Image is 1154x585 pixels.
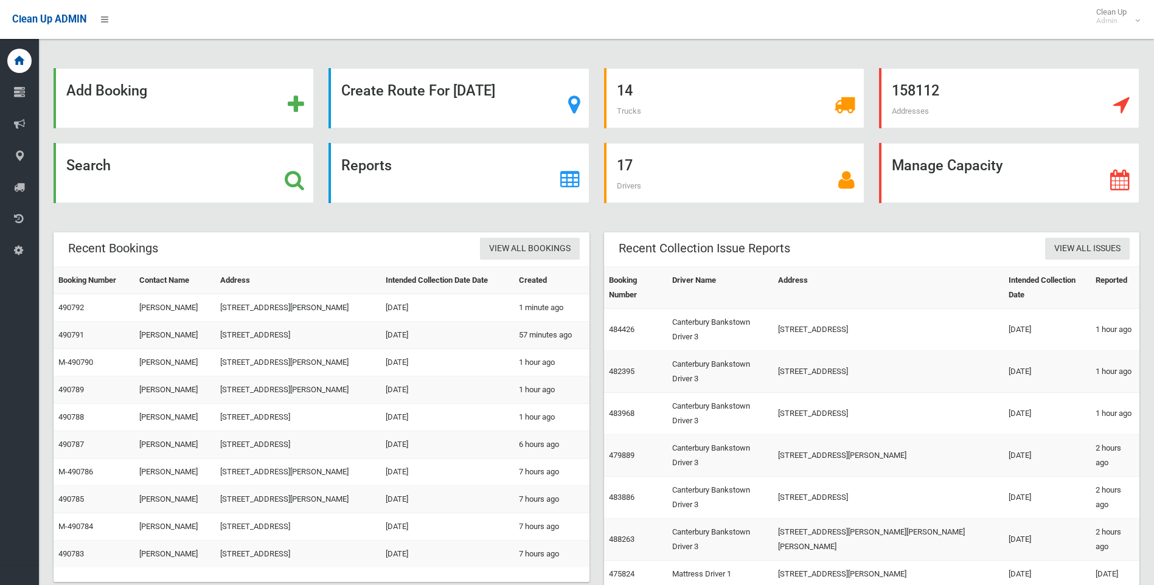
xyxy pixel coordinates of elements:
[480,238,580,260] a: View All Bookings
[1091,519,1139,561] td: 2 hours ago
[58,330,84,339] a: 490791
[617,157,633,174] strong: 17
[514,541,589,568] td: 7 hours ago
[1091,309,1139,351] td: 1 hour ago
[134,486,216,513] td: [PERSON_NAME]
[381,404,515,431] td: [DATE]
[381,376,515,404] td: [DATE]
[215,486,380,513] td: [STREET_ADDRESS][PERSON_NAME]
[58,522,93,531] a: M-490784
[134,404,216,431] td: [PERSON_NAME]
[1004,309,1091,351] td: [DATE]
[1004,393,1091,435] td: [DATE]
[341,82,495,99] strong: Create Route For [DATE]
[604,237,805,260] header: Recent Collection Issue Reports
[609,569,634,578] a: 475824
[667,435,774,477] td: Canterbury Bankstown Driver 3
[667,393,774,435] td: Canterbury Bankstown Driver 3
[514,349,589,376] td: 1 hour ago
[381,541,515,568] td: [DATE]
[66,82,147,99] strong: Add Booking
[773,435,1003,477] td: [STREET_ADDRESS][PERSON_NAME]
[134,322,216,349] td: [PERSON_NAME]
[773,477,1003,519] td: [STREET_ADDRESS]
[514,431,589,459] td: 6 hours ago
[1004,435,1091,477] td: [DATE]
[215,376,380,404] td: [STREET_ADDRESS][PERSON_NAME]
[617,181,641,190] span: Drivers
[1090,7,1139,26] span: Clean Up
[66,157,111,174] strong: Search
[58,440,84,449] a: 490787
[604,68,864,128] a: 14 Trucks
[54,267,134,294] th: Booking Number
[381,322,515,349] td: [DATE]
[514,322,589,349] td: 57 minutes ago
[215,513,380,541] td: [STREET_ADDRESS]
[215,541,380,568] td: [STREET_ADDRESS]
[514,486,589,513] td: 7 hours ago
[381,267,515,294] th: Intended Collection Date Date
[773,267,1003,309] th: Address
[892,106,929,116] span: Addresses
[134,431,216,459] td: [PERSON_NAME]
[381,486,515,513] td: [DATE]
[892,82,939,99] strong: 158112
[381,459,515,486] td: [DATE]
[134,294,216,322] td: [PERSON_NAME]
[134,541,216,568] td: [PERSON_NAME]
[609,367,634,376] a: 482395
[514,404,589,431] td: 1 hour ago
[667,351,774,393] td: Canterbury Bankstown Driver 3
[54,143,314,203] a: Search
[773,393,1003,435] td: [STREET_ADDRESS]
[773,519,1003,561] td: [STREET_ADDRESS][PERSON_NAME][PERSON_NAME][PERSON_NAME]
[58,412,84,421] a: 490788
[328,143,589,203] a: Reports
[667,477,774,519] td: Canterbury Bankstown Driver 3
[58,494,84,504] a: 490785
[667,267,774,309] th: Driver Name
[58,467,93,476] a: M-490786
[58,549,84,558] a: 490783
[514,294,589,322] td: 1 minute ago
[1091,477,1139,519] td: 2 hours ago
[1004,519,1091,561] td: [DATE]
[514,459,589,486] td: 7 hours ago
[328,68,589,128] a: Create Route For [DATE]
[1045,238,1130,260] a: View All Issues
[514,267,589,294] th: Created
[1004,267,1091,309] th: Intended Collection Date
[604,143,864,203] a: 17 Drivers
[54,237,173,260] header: Recent Bookings
[381,431,515,459] td: [DATE]
[215,404,380,431] td: [STREET_ADDRESS]
[604,267,667,309] th: Booking Number
[58,385,84,394] a: 490789
[667,519,774,561] td: Canterbury Bankstown Driver 3
[58,358,93,367] a: M-490790
[879,68,1139,128] a: 158112 Addresses
[1004,351,1091,393] td: [DATE]
[215,431,380,459] td: [STREET_ADDRESS]
[514,376,589,404] td: 1 hour ago
[1004,477,1091,519] td: [DATE]
[215,322,380,349] td: [STREET_ADDRESS]
[134,376,216,404] td: [PERSON_NAME]
[381,349,515,376] td: [DATE]
[1096,16,1127,26] small: Admin
[381,513,515,541] td: [DATE]
[341,157,392,174] strong: Reports
[134,459,216,486] td: [PERSON_NAME]
[617,106,641,116] span: Trucks
[879,143,1139,203] a: Manage Capacity
[215,459,380,486] td: [STREET_ADDRESS][PERSON_NAME]
[134,513,216,541] td: [PERSON_NAME]
[609,451,634,460] a: 479889
[215,267,380,294] th: Address
[514,513,589,541] td: 7 hours ago
[609,409,634,418] a: 483968
[1091,393,1139,435] td: 1 hour ago
[58,303,84,312] a: 490792
[134,349,216,376] td: [PERSON_NAME]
